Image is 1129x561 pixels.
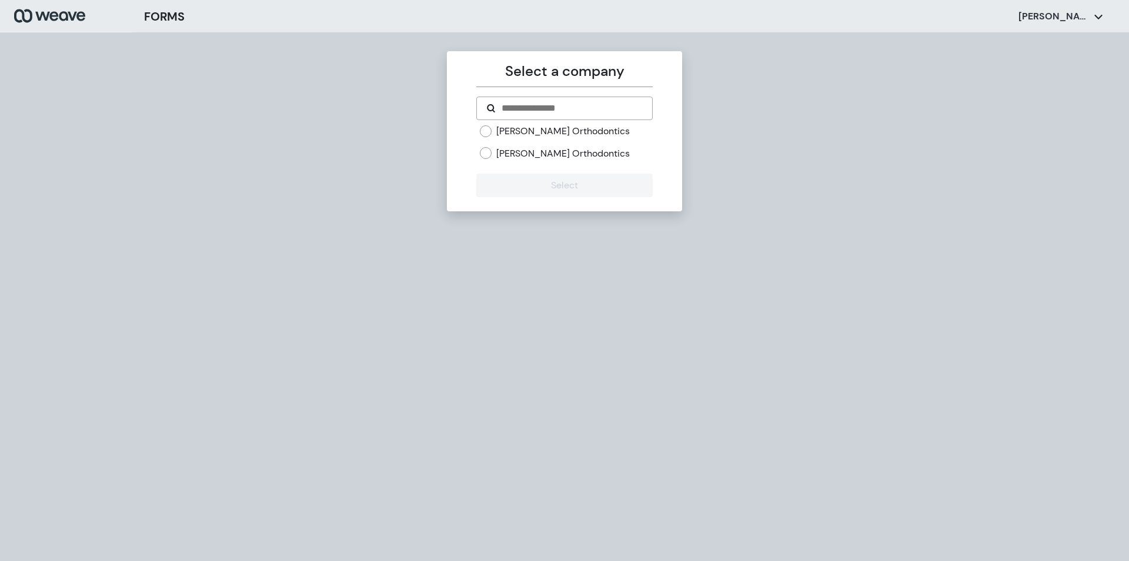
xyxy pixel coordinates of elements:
label: [PERSON_NAME] Orthodontics [496,147,630,160]
p: Select a company [476,61,652,82]
p: [PERSON_NAME] [1018,10,1089,23]
label: [PERSON_NAME] Orthodontics [496,125,630,138]
input: Search [500,101,642,115]
h3: FORMS [144,8,185,25]
button: Select [476,174,652,197]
